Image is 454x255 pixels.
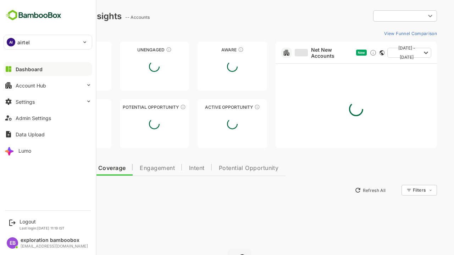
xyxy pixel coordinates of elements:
div: These accounts have not been engaged with for a defined time period [63,47,69,52]
div: Admin Settings [16,115,51,121]
div: AIairtel [4,35,92,49]
div: Settings [16,99,35,105]
span: Data Quality and Coverage [24,165,101,171]
div: Logout [20,219,65,225]
button: Account Hub [4,78,92,92]
div: Aware [173,47,242,52]
div: Unreached [17,47,87,52]
div: Active Opportunity [173,104,242,110]
button: Settings [4,95,92,109]
button: [DATE] - [DATE] [362,48,406,58]
div: These accounts have just entered the buying cycle and need further nurturing [213,47,219,52]
div: These accounts have not shown enough engagement and need nurturing [141,47,147,52]
span: Potential Opportunity [194,165,254,171]
div: This card does not support filter and segments [355,50,360,55]
div: These accounts are warm, further nurturing would qualify them to MQAs [60,104,66,110]
div: Discover new ICP-fit accounts showing engagement — via intent surges, anonymous website visits, L... [345,49,352,56]
span: Intent [164,165,180,171]
button: Lumo [4,143,92,158]
button: View Funnel Comparison [356,28,412,39]
p: Last login: [DATE] 11:19 IST [20,226,65,230]
div: Filters [388,187,401,193]
div: EB [7,237,18,249]
span: Engagement [115,165,150,171]
div: Lumo [18,148,31,154]
ag: -- Accounts [100,15,127,20]
span: [DATE] - [DATE] [368,44,396,62]
img: BambooboxFullLogoMark.5f36c76dfaba33ec1ec1367b70bb1252.svg [4,8,63,22]
button: New Insights [17,184,69,197]
button: Dashboard [4,62,92,76]
div: Unengaged [95,47,165,52]
button: Data Upload [4,127,92,141]
div: These accounts are MQAs and can be passed on to Inside Sales [155,104,161,110]
div: Engaged [17,104,87,110]
div: ​ [348,10,412,22]
div: [EMAIL_ADDRESS][DOMAIN_NAME] [21,244,88,249]
span: New [333,51,340,55]
div: Dashboard Insights [17,11,97,21]
div: Account Hub [16,83,46,89]
div: Data Upload [16,131,45,137]
a: Net New Accounts [270,47,329,59]
div: These accounts have open opportunities which might be at any of the Sales Stages [229,104,235,110]
div: exploration bamboobox [21,237,88,243]
div: Potential Opportunity [95,104,165,110]
div: AI [7,38,15,46]
div: Dashboard [16,66,43,72]
p: airtel [17,39,30,46]
button: Admin Settings [4,111,92,125]
div: Filters [387,184,412,197]
button: Refresh All [327,185,364,196]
